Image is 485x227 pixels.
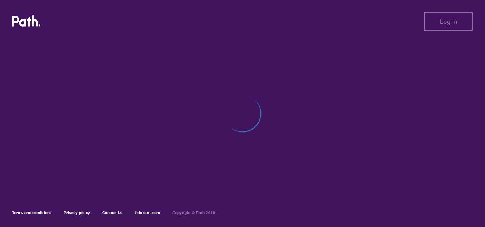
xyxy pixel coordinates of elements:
[102,210,122,215] a: Contact Us
[440,18,457,25] span: Log in
[64,210,90,215] a: Privacy policy
[424,12,473,31] button: Log in
[12,210,51,215] a: Terms and conditions
[135,210,160,215] a: Join our team
[172,211,215,215] h6: Copyright © Path 2018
